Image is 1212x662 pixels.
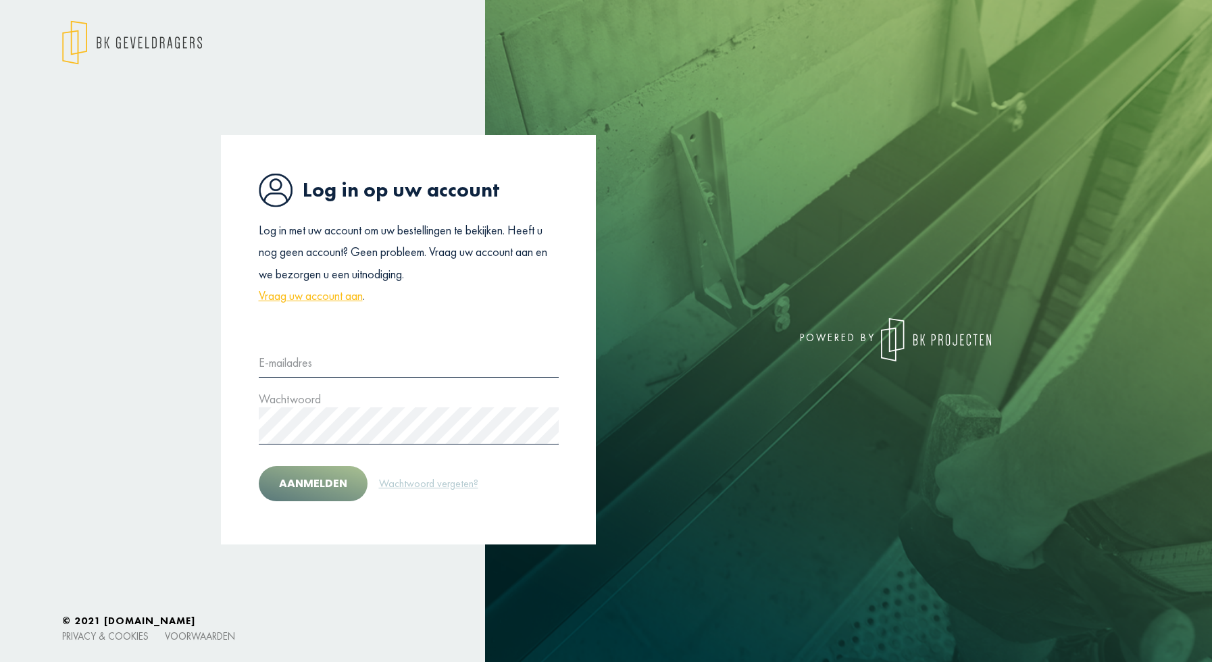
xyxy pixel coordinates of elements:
div: powered by [616,318,991,361]
button: Aanmelden [259,466,368,501]
label: Wachtwoord [259,388,321,410]
img: logo [62,20,202,65]
h6: © 2021 [DOMAIN_NAME] [62,615,1150,627]
a: Privacy & cookies [62,630,149,642]
img: icon [259,173,293,207]
p: Log in met uw account om uw bestellingen te bekijken. Heeft u nog geen account? Geen probleem. Vr... [259,220,559,307]
h1: Log in op uw account [259,173,559,207]
img: logo [881,318,991,361]
a: Wachtwoord vergeten? [378,475,479,492]
a: Vraag uw account aan [259,285,363,307]
a: Voorwaarden [165,630,235,642]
